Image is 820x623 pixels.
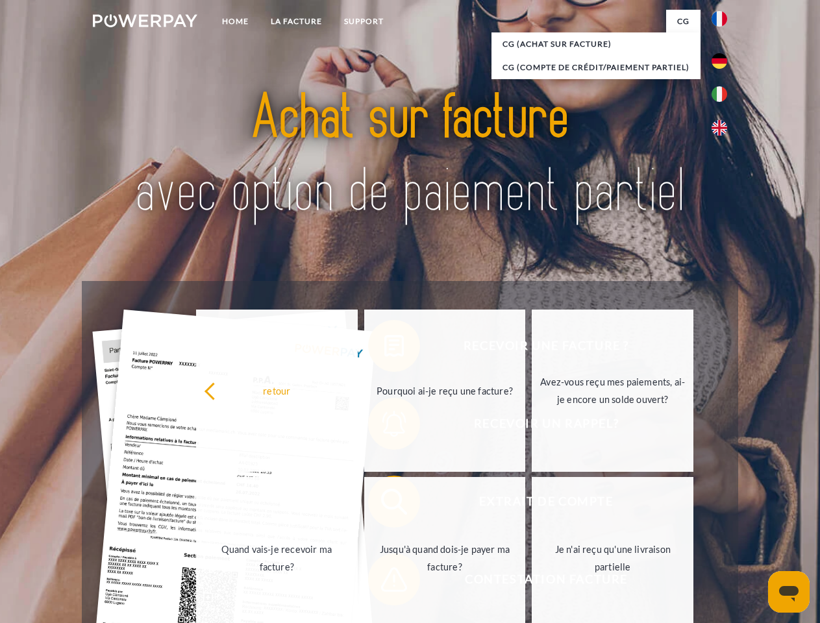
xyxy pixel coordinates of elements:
[712,120,727,136] img: en
[204,541,350,576] div: Quand vais-je recevoir ma facture?
[333,10,395,33] a: Support
[666,10,701,33] a: CG
[532,310,693,472] a: Avez-vous reçu mes paiements, ai-je encore un solde ouvert?
[124,62,696,249] img: title-powerpay_fr.svg
[712,86,727,102] img: it
[768,571,810,613] iframe: Bouton de lancement de la fenêtre de messagerie
[540,541,686,576] div: Je n'ai reçu qu'une livraison partielle
[211,10,260,33] a: Home
[93,14,197,27] img: logo-powerpay-white.svg
[372,382,518,399] div: Pourquoi ai-je reçu une facture?
[491,32,701,56] a: CG (achat sur facture)
[712,53,727,69] img: de
[260,10,333,33] a: LA FACTURE
[372,541,518,576] div: Jusqu'à quand dois-je payer ma facture?
[491,56,701,79] a: CG (Compte de crédit/paiement partiel)
[712,11,727,27] img: fr
[204,382,350,399] div: retour
[540,373,686,408] div: Avez-vous reçu mes paiements, ai-je encore un solde ouvert?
